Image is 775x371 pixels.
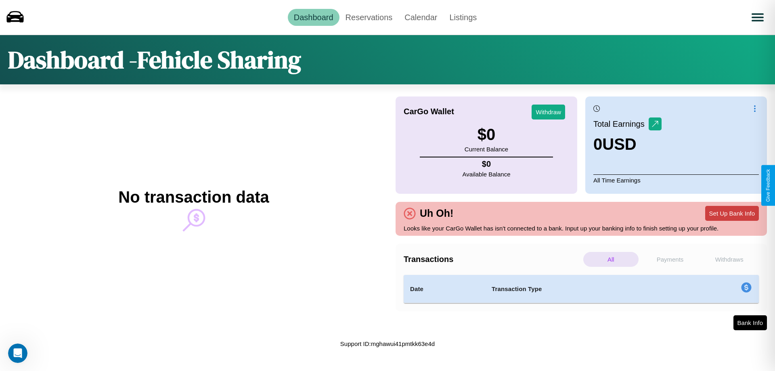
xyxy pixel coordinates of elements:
[404,275,759,303] table: simple table
[398,9,443,26] a: Calendar
[705,206,759,221] button: Set Up Bank Info
[463,169,511,180] p: Available Balance
[643,252,698,267] p: Payments
[532,105,565,119] button: Withdraw
[733,315,767,330] button: Bank Info
[746,6,769,29] button: Open menu
[8,43,301,76] h1: Dashboard - Fehicle Sharing
[339,9,399,26] a: Reservations
[416,208,457,219] h4: Uh Oh!
[443,9,483,26] a: Listings
[404,223,759,234] p: Looks like your CarGo Wallet has isn't connected to a bank. Input up your banking info to finish ...
[593,174,759,186] p: All Time Earnings
[340,338,435,349] p: Support ID: mghawui41pmtkk63e4d
[8,344,27,363] iframe: Intercom live chat
[118,188,269,206] h2: No transaction data
[463,159,511,169] h4: $ 0
[465,126,508,144] h3: $ 0
[410,284,479,294] h4: Date
[404,107,454,116] h4: CarGo Wallet
[583,252,639,267] p: All
[593,117,649,131] p: Total Earnings
[404,255,581,264] h4: Transactions
[765,169,771,202] div: Give Feedback
[702,252,757,267] p: Withdraws
[465,144,508,155] p: Current Balance
[288,9,339,26] a: Dashboard
[492,284,675,294] h4: Transaction Type
[593,135,662,153] h3: 0 USD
